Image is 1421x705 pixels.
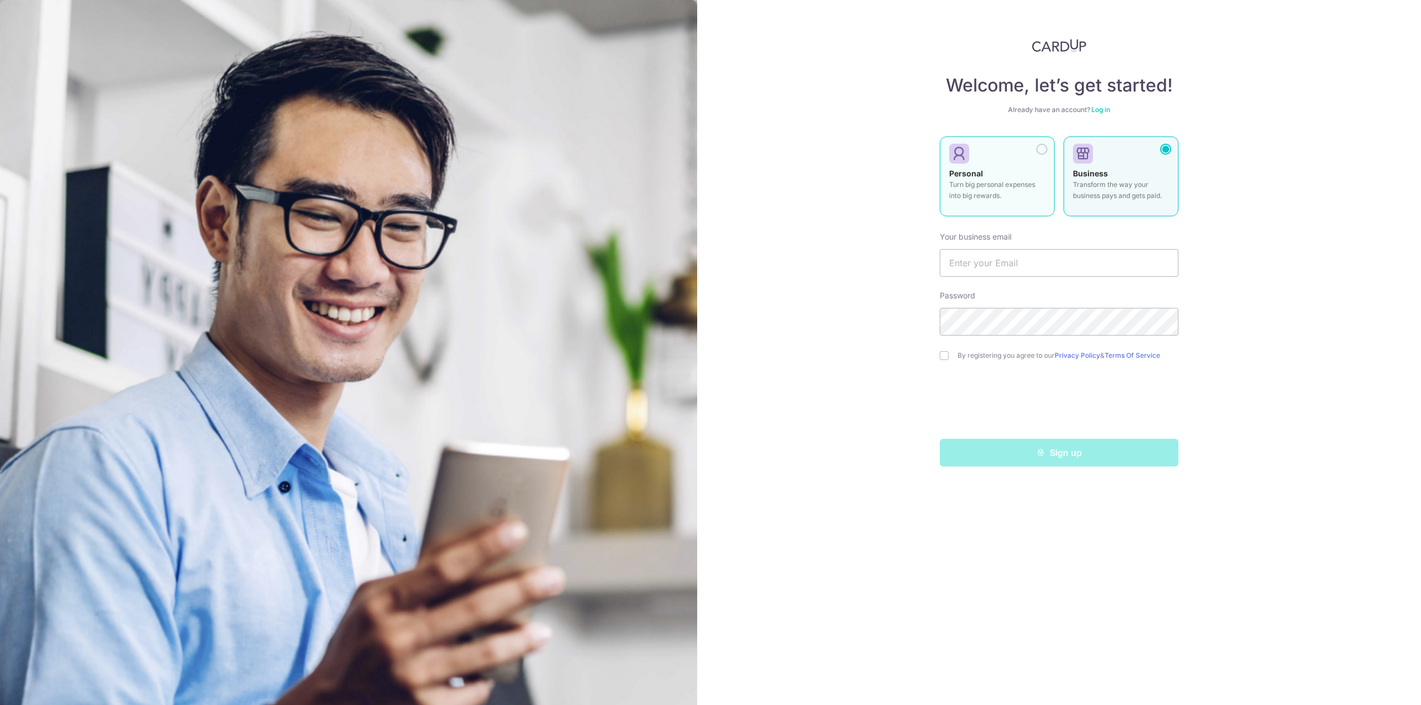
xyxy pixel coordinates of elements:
[949,169,983,178] strong: Personal
[1064,136,1178,223] a: Business Transform the way your business pays and gets paid.
[940,105,1178,114] div: Already have an account?
[940,290,975,301] label: Password
[949,179,1045,201] p: Turn big personal expenses into big rewards.
[1105,351,1160,359] a: Terms Of Service
[940,74,1178,97] h4: Welcome, let’s get started!
[975,382,1143,425] iframe: reCAPTCHA
[940,136,1055,223] a: Personal Turn big personal expenses into big rewards.
[1055,351,1100,359] a: Privacy Policy
[1032,39,1086,52] img: CardUp Logo
[1073,169,1108,178] strong: Business
[1091,105,1110,114] a: Log in
[940,231,1011,242] label: Your business email
[1073,179,1169,201] p: Transform the way your business pays and gets paid.
[958,351,1178,360] label: By registering you agree to our &
[940,249,1178,277] input: Enter your Email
